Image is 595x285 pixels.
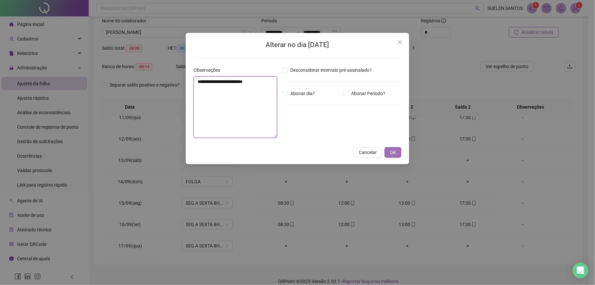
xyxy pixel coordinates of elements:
[288,90,318,97] span: Abonar dia?
[353,147,382,158] button: Cancelar
[348,90,388,97] span: Abonar Período?
[288,66,374,74] span: Desconsiderar intervalo pré-assinalado?
[395,37,405,47] button: Close
[397,39,403,45] span: close
[390,149,396,156] span: OK
[194,39,401,50] h2: Alterar no dia [DATE]
[194,66,225,74] label: Observações
[359,149,377,156] span: Cancelar
[385,147,401,158] button: OK
[573,263,588,278] div: Open Intercom Messenger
